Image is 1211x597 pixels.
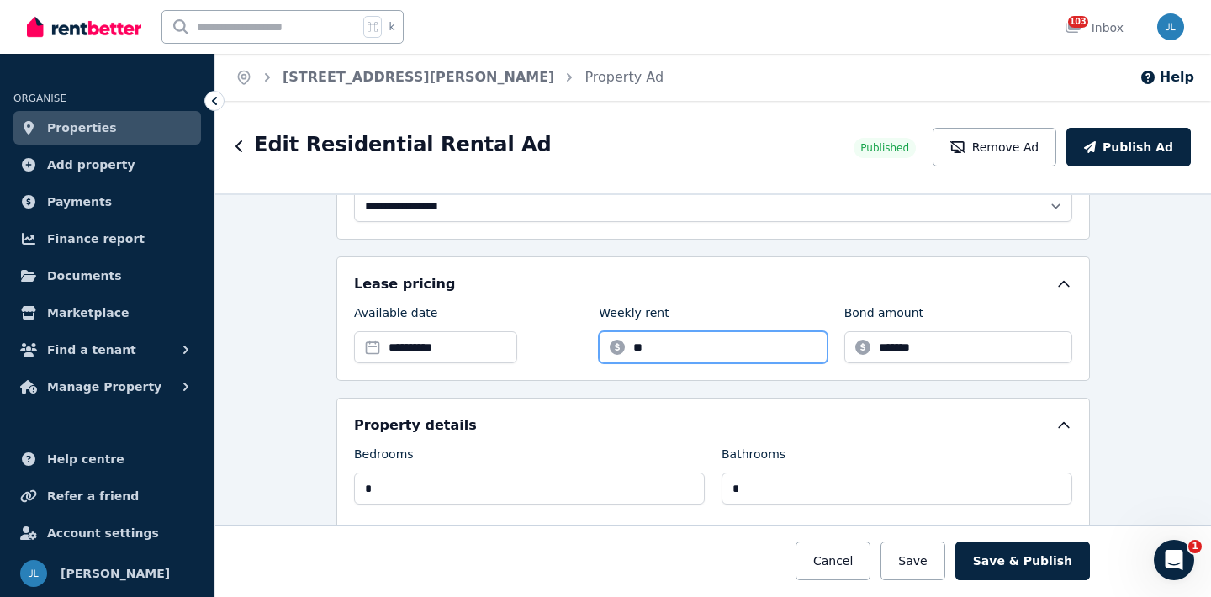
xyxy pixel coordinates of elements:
iframe: Intercom live chat [1154,540,1194,580]
label: Available date [354,304,437,328]
label: Bond amount [844,304,923,328]
a: Property Ad [584,69,664,85]
button: Save [880,542,944,580]
a: Account settings [13,516,201,550]
h1: Edit Residential Rental Ad [254,131,552,158]
span: Properties [47,118,117,138]
span: Payments [47,192,112,212]
span: Refer a friend [47,486,139,506]
img: RentBetter [27,14,141,40]
label: Parking spaces [354,521,442,545]
nav: Breadcrumb [215,54,684,101]
button: Manage Property [13,370,201,404]
button: Help [1140,67,1194,87]
span: Help centre [47,449,124,469]
span: 1 [1188,540,1202,553]
button: Find a tenant [13,333,201,367]
button: Publish Ad [1066,128,1191,166]
span: 103 [1068,16,1088,28]
label: Weekly rent [599,304,669,328]
h5: Lease pricing [354,274,455,294]
span: Add property [47,155,135,175]
button: Cancel [796,542,870,580]
span: Account settings [47,523,159,543]
a: Documents [13,259,201,293]
a: Help centre [13,442,201,476]
span: Documents [47,266,122,286]
a: Refer a friend [13,479,201,513]
a: Marketplace [13,296,201,330]
span: Manage Property [47,377,161,397]
div: Inbox [1065,19,1124,36]
a: [STREET_ADDRESS][PERSON_NAME] [283,69,554,85]
span: Finance report [47,229,145,249]
label: Bathrooms [722,446,785,469]
span: Published [860,141,909,155]
label: Type of parking [722,521,812,545]
a: Payments [13,185,201,219]
label: Bedrooms [354,446,414,469]
img: Joanne Lau [20,560,47,587]
span: Marketplace [47,303,129,323]
span: [PERSON_NAME] [61,563,170,584]
h5: Property details [354,415,477,436]
span: ORGANISE [13,92,66,104]
button: Save & Publish [955,542,1090,580]
span: k [389,20,394,34]
a: Add property [13,148,201,182]
img: Joanne Lau [1157,13,1184,40]
a: Properties [13,111,201,145]
a: Finance report [13,222,201,256]
span: Find a tenant [47,340,136,360]
button: Remove Ad [933,128,1056,166]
